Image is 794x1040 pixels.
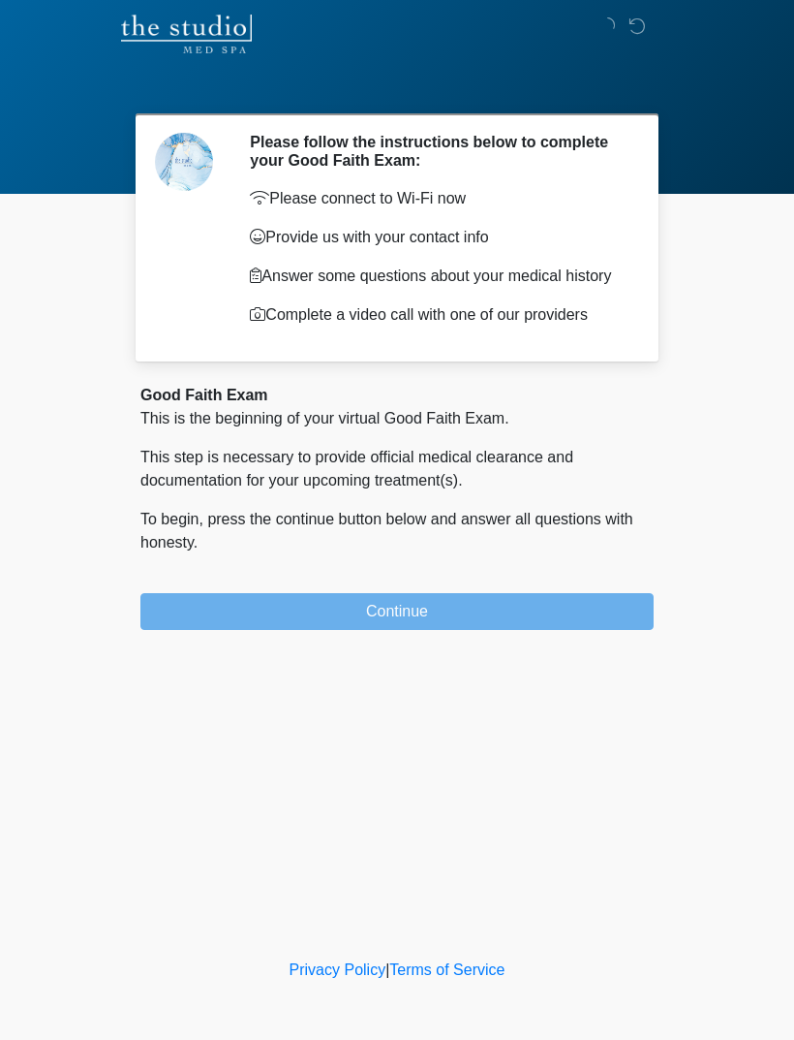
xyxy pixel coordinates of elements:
p: Complete a video call with one of our providers [250,303,625,327]
p: This is the beginning of your virtual Good Faith Exam. [140,407,654,430]
p: Provide us with your contact info [250,226,625,249]
a: Terms of Service [389,961,504,978]
p: Answer some questions about your medical history [250,265,625,288]
a: Privacy Policy [290,961,386,978]
h2: Please follow the instructions below to complete your Good Faith Exam: [250,133,625,170]
img: The Studio Med Spa Logo [121,15,252,53]
h1: ‎ ‎ [126,70,668,106]
p: To begin, press the continue button below and answer all questions with honesty. [140,508,654,554]
div: Good Faith Exam [140,384,654,407]
a: | [385,961,389,978]
button: Continue [140,593,654,630]
p: This step is necessary to provide official medical clearance and documentation for your upcoming ... [140,446,654,492]
p: Please connect to Wi-Fi now [250,187,625,210]
img: Agent Avatar [155,133,213,191]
